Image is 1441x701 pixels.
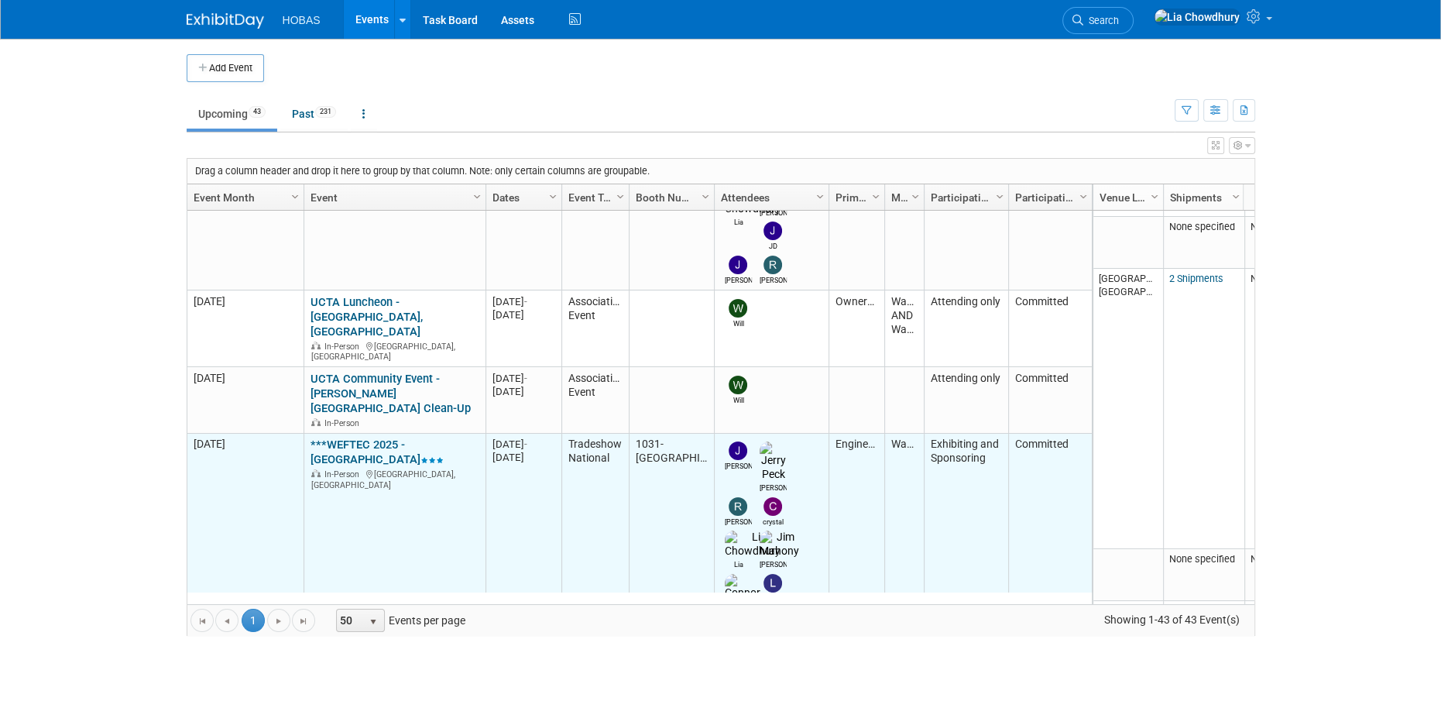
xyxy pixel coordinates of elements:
a: Event Type (Tradeshow National, Regional, State, Sponsorship, Assoc Event) [568,184,619,211]
span: - [524,438,527,450]
div: Will Stafford [725,394,752,406]
img: Jim Mahony [760,531,799,558]
span: Column Settings [289,191,301,203]
div: [GEOGRAPHIC_DATA], [GEOGRAPHIC_DATA] [311,339,479,363]
a: Column Settings [907,184,924,208]
div: [DATE] [492,308,554,321]
span: Go to the last page [297,615,310,627]
a: Go to the first page [190,609,214,632]
img: JD Demore [763,222,782,240]
div: Jeffrey LeBlanc [725,274,752,286]
span: - [524,296,527,308]
a: Column Settings [544,184,561,208]
div: Jeffrey LeBlanc [725,460,752,472]
span: None specified [1169,221,1235,232]
span: Showing 1-43 of 43 Event(s) [1089,609,1254,631]
a: 2 Shipments [1169,273,1223,284]
span: In-Person [324,418,364,428]
span: - [524,373,527,384]
span: select [367,616,379,628]
span: In-Person [324,342,364,352]
span: Events per page [316,609,481,632]
span: None specified [1251,221,1316,232]
div: [DATE] [492,438,554,451]
div: Jim Mahony [760,558,787,570]
td: [DATE] [187,290,304,367]
a: Column Settings [867,184,884,208]
a: Venue Location [1100,184,1153,211]
a: Search [1062,7,1134,34]
img: Rene Garcia [729,497,747,516]
td: [GEOGRAPHIC_DATA], [GEOGRAPHIC_DATA] [1093,269,1163,549]
span: Column Settings [1077,191,1089,203]
a: Market [891,184,914,211]
a: Column Settings [468,184,485,208]
span: Column Settings [1230,191,1242,203]
a: Column Settings [612,184,629,208]
div: JD Demore [760,240,787,252]
a: Dates [492,184,551,211]
div: Rene Garcia [725,516,752,527]
span: Column Settings [870,191,882,203]
img: In-Person Event [311,469,321,477]
a: Column Settings [1227,184,1244,208]
span: Column Settings [1148,191,1161,203]
span: In-Person [324,469,364,479]
a: Column Settings [286,184,304,208]
a: Column Settings [991,184,1008,208]
span: Column Settings [993,191,1006,203]
span: 231 [315,106,336,118]
td: Water AND Wastewater [884,290,924,367]
span: Column Settings [909,191,921,203]
span: None specified [1251,273,1316,284]
div: Jerry Peck [760,482,787,493]
td: Association Event [561,290,629,367]
img: Lia Chowdhury [725,531,781,558]
div: [DATE] [492,451,554,464]
span: None specified [1251,553,1316,565]
a: Column Settings [697,184,714,208]
td: [DATE] [187,367,304,433]
div: crystal guevara [760,516,787,527]
a: Booth Number [636,184,704,211]
button: Add Event [187,54,264,82]
a: Shipments [1170,184,1234,211]
a: Go to the previous page [215,609,238,632]
span: HOBAS [283,14,321,26]
span: Go to the first page [196,615,208,627]
span: Column Settings [471,191,483,203]
span: Column Settings [547,191,559,203]
img: Will Stafford [729,299,747,318]
div: Lia Chowdhury [725,558,752,570]
span: 50 [337,610,363,631]
a: Participation Type [931,184,998,211]
span: None specified [1169,553,1235,565]
div: Rene Garcia [760,274,787,286]
img: Will Stafford [729,376,747,394]
img: Lia Chowdhury [1154,9,1240,26]
span: Go to the next page [273,615,285,627]
a: Column Settings [1075,184,1092,208]
a: Column Settings [1146,184,1163,208]
span: 43 [249,106,266,118]
a: Go to the next page [267,609,290,632]
img: Connor Munk, PE [725,574,760,628]
a: ***WEFTEC 2025 - [GEOGRAPHIC_DATA] [311,438,444,466]
a: Primary Attendees [835,184,874,211]
div: Lia Chowdhury [725,216,752,228]
span: Column Settings [814,191,826,203]
a: Go to the last page [292,609,315,632]
a: Event [311,184,475,211]
img: In-Person Event [311,342,321,349]
td: Association Event [561,367,629,433]
a: Upcoming43 [187,99,277,129]
img: ExhibitDay [187,13,264,29]
img: Jerry Peck [760,442,787,482]
div: Lindsey Thiele [760,207,787,218]
a: Attendees [721,184,818,211]
img: In-Person Event [311,418,321,426]
div: [DATE] [492,295,554,308]
img: Jeffrey LeBlanc [729,256,747,274]
span: Column Settings [699,191,712,203]
td: Attending only [924,367,1008,433]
